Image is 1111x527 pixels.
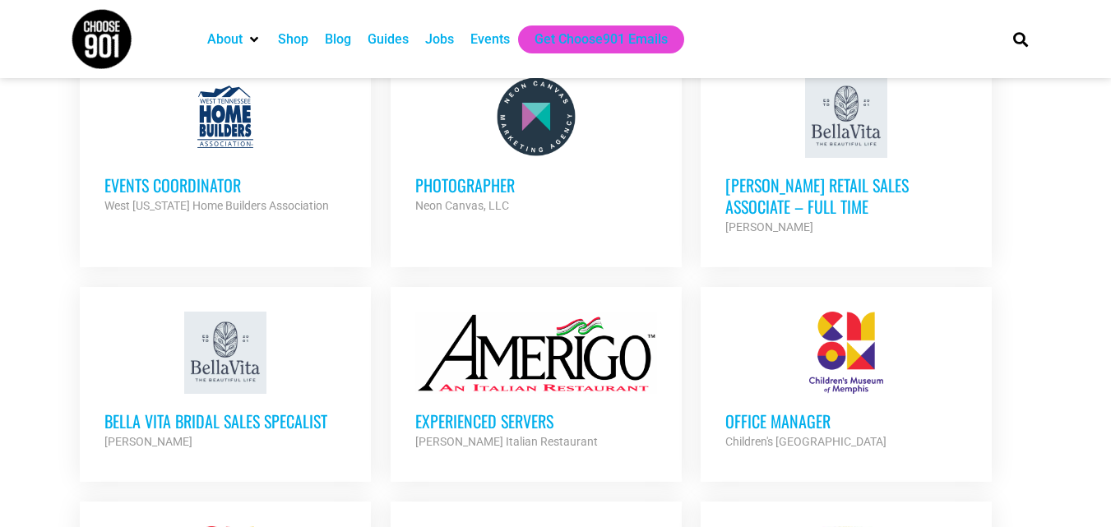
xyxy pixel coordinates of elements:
[425,30,454,49] a: Jobs
[701,51,992,261] a: [PERSON_NAME] Retail Sales Associate – Full Time [PERSON_NAME]
[470,30,510,49] a: Events
[725,410,967,432] h3: Office Manager
[278,30,308,49] a: Shop
[1007,25,1034,53] div: Search
[80,51,371,240] a: Events Coordinator West [US_STATE] Home Builders Association
[725,220,813,233] strong: [PERSON_NAME]
[415,199,509,212] strong: Neon Canvas, LLC
[415,410,657,432] h3: Experienced Servers
[104,435,192,448] strong: [PERSON_NAME]
[80,287,371,476] a: Bella Vita Bridal Sales Specalist [PERSON_NAME]
[325,30,351,49] a: Blog
[725,435,886,448] strong: Children's [GEOGRAPHIC_DATA]
[104,410,346,432] h3: Bella Vita Bridal Sales Specalist
[199,25,985,53] nav: Main nav
[368,30,409,49] a: Guides
[391,51,682,240] a: Photographer Neon Canvas, LLC
[207,30,243,49] a: About
[415,435,598,448] strong: [PERSON_NAME] Italian Restaurant
[725,174,967,217] h3: [PERSON_NAME] Retail Sales Associate – Full Time
[535,30,668,49] a: Get Choose901 Emails
[104,199,329,212] strong: West [US_STATE] Home Builders Association
[199,25,270,53] div: About
[701,287,992,476] a: Office Manager Children's [GEOGRAPHIC_DATA]
[104,174,346,196] h3: Events Coordinator
[415,174,657,196] h3: Photographer
[391,287,682,476] a: Experienced Servers [PERSON_NAME] Italian Restaurant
